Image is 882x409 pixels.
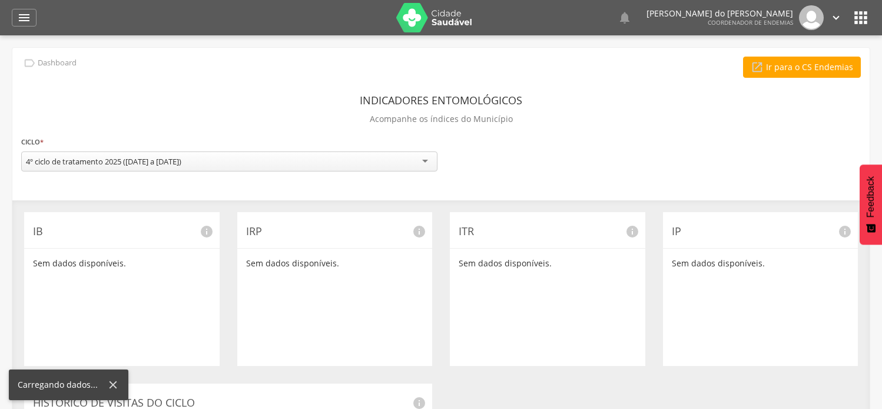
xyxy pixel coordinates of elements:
[851,8,870,27] i: 
[18,379,107,391] div: Carregando dados...
[672,224,850,239] p: IP
[708,18,793,27] span: Coordenador de Endemias
[21,136,44,149] label: Ciclo
[200,225,214,239] i: info
[246,224,424,239] p: IRP
[743,57,861,78] a: Ir para o CS Endemias
[246,258,424,269] p: Sem dados disponíveis.
[751,61,764,74] i: 
[459,258,636,269] p: Sem dados disponíveis.
[618,11,632,25] i: 
[459,224,636,239] p: ITR
[26,156,181,167] div: 4º ciclo de tratamento 2025 ([DATE] a [DATE])
[838,225,852,239] i: info
[360,90,522,111] header: Indicadores Entomológicos
[412,225,426,239] i: info
[672,258,850,269] p: Sem dados disponíveis.
[646,9,793,18] p: [PERSON_NAME] do [PERSON_NAME]
[23,57,36,70] i: 
[830,11,843,24] i: 
[12,9,37,27] a: 
[17,11,31,25] i: 
[370,111,513,127] p: Acompanhe os índices do Município
[38,58,77,68] p: Dashboard
[618,5,632,30] a: 
[830,5,843,30] a: 
[33,224,211,239] p: IB
[33,258,211,269] p: Sem dados disponíveis.
[860,164,882,245] button: Feedback - Mostrar pesquisa
[866,176,876,217] span: Feedback
[625,225,639,239] i: info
